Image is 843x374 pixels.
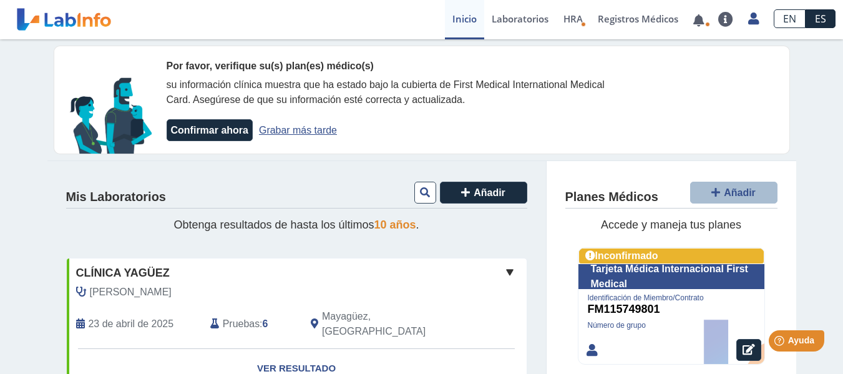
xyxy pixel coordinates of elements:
font: . [416,219,419,231]
font: Mis Laboratorios [66,190,166,204]
font: Por favor, verifique su(s) plan(es) médico(s) [167,61,374,71]
font: HRA [563,12,583,25]
font: Grabar más tarde [259,125,337,135]
font: 6 [263,318,268,329]
span: Mayagüez, PR [322,309,460,339]
font: [PERSON_NAME] [90,287,172,297]
font: Ver resultado [257,363,336,373]
font: Accede y maneja tus planes [601,219,741,231]
font: Mayagüez, [GEOGRAPHIC_DATA] [322,311,426,337]
font: Clínica Yagüez [76,267,170,279]
span: 23 de abril de 2025 [89,317,174,332]
font: Obtenga resultados de hasta los últimos [173,219,374,231]
iframe: Lanzador de widgets de ayuda [732,325,829,360]
font: Añadir [724,187,756,198]
font: Pruebas [223,318,260,329]
font: Confirmar ahora [171,125,248,135]
font: 10 años [374,219,416,231]
font: : [260,318,262,329]
font: Añadir [474,187,505,198]
button: Confirmar ahora [167,119,253,141]
font: ES [815,12,826,26]
font: Laboratorios [492,12,548,25]
span: Román Torres, Rosa [90,285,172,300]
font: 23 de abril de 2025 [89,318,174,329]
button: Añadir [440,182,527,204]
font: su información clínica muestra que ha estado bajo la cubierta de First Medical International Medi... [167,79,605,105]
font: Planes Médicos [565,190,658,204]
font: EN [783,12,796,26]
button: Añadir [690,182,777,204]
font: Inicio [452,12,477,25]
font: Registros Médicos [598,12,678,25]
